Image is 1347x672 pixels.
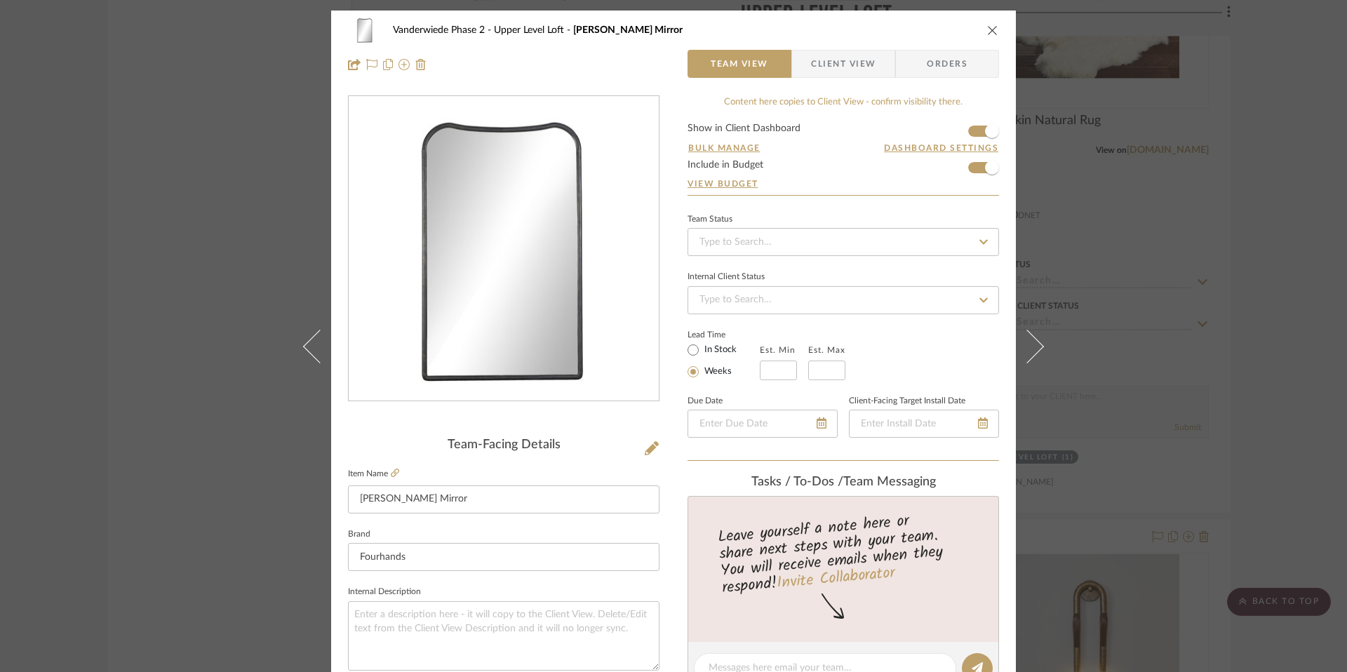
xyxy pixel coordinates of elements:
[688,328,760,341] label: Lead Time
[688,398,723,405] label: Due Date
[349,97,659,401] div: 0
[393,25,494,35] span: Vanderwiede Phase 2
[849,410,999,438] input: Enter Install Date
[702,344,737,356] label: In Stock
[348,589,421,596] label: Internal Description
[348,468,399,480] label: Item Name
[688,274,765,281] div: Internal Client Status
[573,25,683,35] span: [PERSON_NAME] Mirror
[415,59,427,70] img: Remove from project
[348,531,370,538] label: Brand
[688,142,761,154] button: Bulk Manage
[348,438,659,453] div: Team-Facing Details
[760,345,796,355] label: Est. Min
[776,561,896,596] a: Invite Collaborator
[808,345,845,355] label: Est. Max
[883,142,999,154] button: Dashboard Settings
[686,506,1001,600] div: Leave yourself a note here or share next steps with your team. You will receive emails when they ...
[688,341,760,380] mat-radio-group: Select item type
[849,398,965,405] label: Client-Facing Target Install Date
[688,410,838,438] input: Enter Due Date
[688,95,999,109] div: Content here copies to Client View - confirm visibility there.
[348,543,659,571] input: Enter Brand
[711,50,768,78] span: Team View
[348,16,382,44] img: 6f886eaf-b156-40d3-afaa-021c37214aed_48x40.jpg
[911,50,983,78] span: Orders
[688,216,732,223] div: Team Status
[751,476,843,488] span: Tasks / To-Dos /
[688,228,999,256] input: Type to Search…
[348,485,659,513] input: Enter Item Name
[688,286,999,314] input: Type to Search…
[702,365,732,378] label: Weeks
[494,25,573,35] span: Upper Level Loft
[688,178,999,189] a: View Budget
[351,97,656,401] img: 6f886eaf-b156-40d3-afaa-021c37214aed_436x436.jpg
[986,24,999,36] button: close
[811,50,876,78] span: Client View
[688,475,999,490] div: team Messaging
